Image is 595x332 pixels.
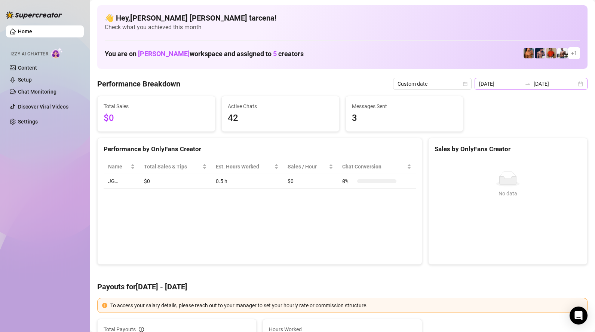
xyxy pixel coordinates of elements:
[139,159,211,174] th: Total Sales & Tips
[546,48,556,58] img: Justin
[571,49,577,57] span: + 1
[18,28,32,34] a: Home
[435,144,581,154] div: Sales by OnlyFans Creator
[342,177,354,185] span: 0 %
[51,48,63,58] img: AI Chatter
[570,307,588,325] div: Open Intercom Messenger
[18,104,68,110] a: Discover Viral Videos
[18,65,37,71] a: Content
[104,159,139,174] th: Name
[352,111,457,125] span: 3
[105,13,580,23] h4: 👋 Hey, [PERSON_NAME] [PERSON_NAME] tarcena !
[338,159,416,174] th: Chat Conversion
[273,50,277,58] span: 5
[288,162,327,171] span: Sales / Hour
[97,281,588,292] h4: Payouts for [DATE] - [DATE]
[97,79,180,89] h4: Performance Breakdown
[525,81,531,87] span: to
[144,162,200,171] span: Total Sales & Tips
[110,301,583,310] div: To access your salary details, please reach out to your manager to set your hourly rate or commis...
[104,174,139,189] td: JG…
[138,50,190,58] span: [PERSON_NAME]
[105,23,580,31] span: Check what you achieved this month
[342,162,405,171] span: Chat Conversion
[283,174,338,189] td: $0
[438,189,578,198] div: No data
[139,174,211,189] td: $0
[104,144,416,154] div: Performance by OnlyFans Creator
[216,162,273,171] div: Est. Hours Worked
[283,159,338,174] th: Sales / Hour
[463,82,467,86] span: calendar
[524,48,534,58] img: JG
[18,89,56,95] a: Chat Monitoring
[139,327,144,332] span: info-circle
[6,11,62,19] img: logo-BBDzfeDw.svg
[104,111,209,125] span: $0
[398,78,467,89] span: Custom date
[104,102,209,110] span: Total Sales
[211,174,283,189] td: 0.5 h
[228,102,333,110] span: Active Chats
[18,119,38,125] a: Settings
[10,51,48,58] span: Izzy AI Chatter
[525,81,531,87] span: swap-right
[102,303,107,308] span: exclamation-circle
[534,80,576,88] input: End date
[105,50,304,58] h1: You are on workspace and assigned to creators
[18,77,32,83] a: Setup
[557,48,568,58] img: JUSTIN
[352,102,457,110] span: Messages Sent
[479,80,522,88] input: Start date
[228,111,333,125] span: 42
[108,162,129,171] span: Name
[535,48,545,58] img: Axel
